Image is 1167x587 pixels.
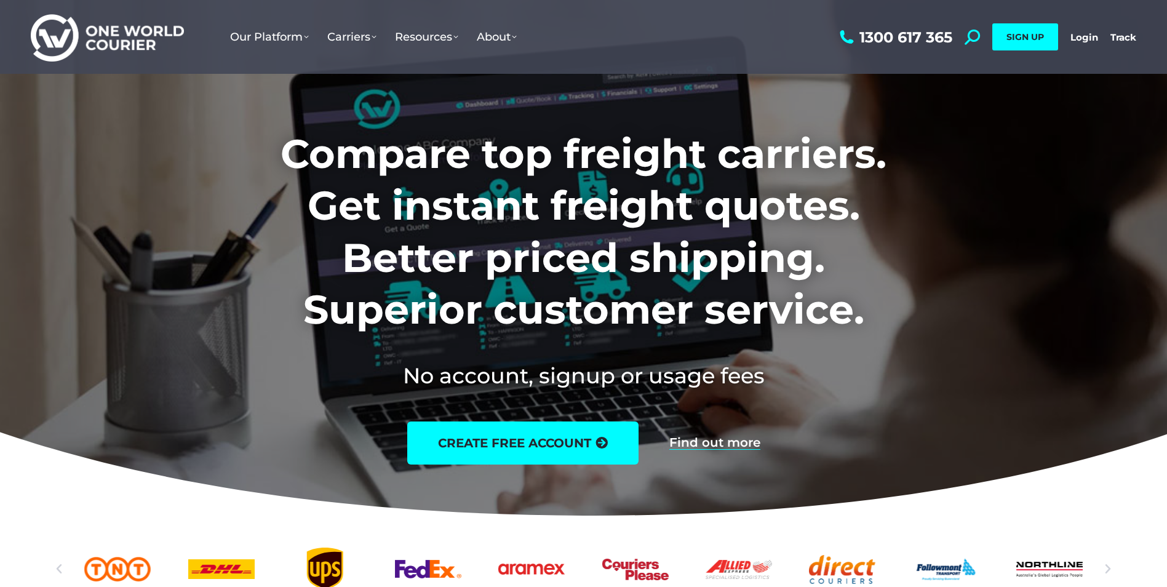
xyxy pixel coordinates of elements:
span: SIGN UP [1006,31,1044,42]
a: Track [1110,31,1136,43]
a: Find out more [669,436,760,450]
img: One World Courier [31,12,184,62]
a: Carriers [318,18,386,56]
span: Carriers [327,30,376,44]
span: About [477,30,517,44]
a: Resources [386,18,468,56]
h2: No account, signup or usage fees [199,361,968,391]
a: About [468,18,526,56]
a: Login [1070,31,1098,43]
a: SIGN UP [992,23,1058,50]
span: Resources [395,30,458,44]
a: 1300 617 365 [837,30,952,45]
h1: Compare top freight carriers. Get instant freight quotes. Better priced shipping. Superior custom... [199,128,968,336]
a: create free account [407,421,639,465]
a: Our Platform [221,18,318,56]
span: Our Platform [230,30,309,44]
